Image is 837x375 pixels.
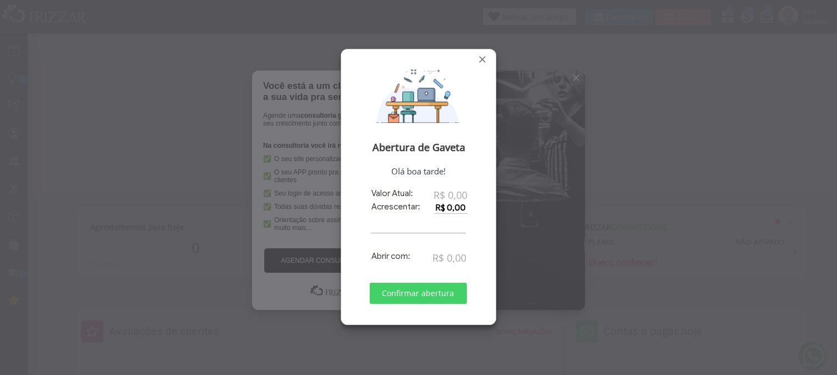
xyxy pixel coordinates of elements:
[349,166,488,177] span: Olá boa tarde!
[349,141,488,154] span: Abertura de Gaveta
[435,202,468,214] input: 0.0
[370,283,467,304] button: Confirmar abertura
[433,188,467,202] span: R$ 0,00
[377,285,459,302] span: Confirmar abertura
[349,68,488,123] img: Abrir Gaveta
[432,251,466,264] span: R$ 0,00
[371,188,413,198] label: Valor Atual:
[371,202,420,212] label: Acrescentar:
[477,54,488,65] a: Fechar
[371,251,410,261] label: Abrir com:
